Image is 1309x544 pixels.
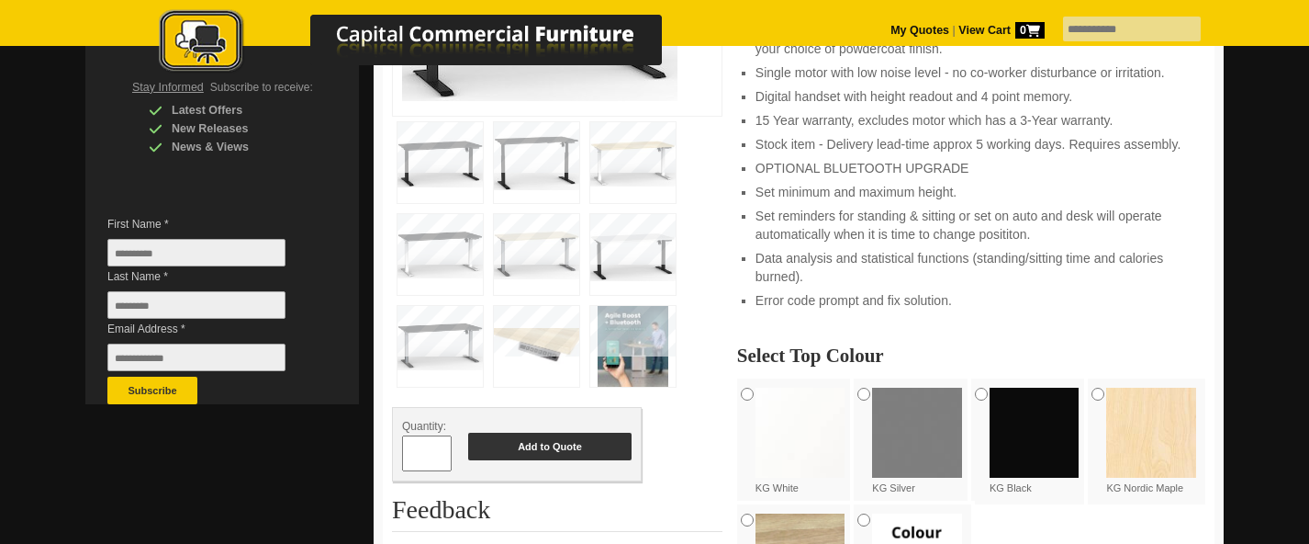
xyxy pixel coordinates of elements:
[755,251,1163,284] span: Data analysis and statistical functions (standing/sitting time and calories burned).
[107,267,313,286] span: Last Name *
[990,388,1080,478] img: KG Black
[755,63,1187,82] li: Single motor with low noise level - no co-worker disturbance or irritation.
[755,137,1180,152] span: Stock item - Delivery lead-time approx 5 working days. Requires assembly.
[755,388,845,478] img: KG White
[149,119,323,138] div: New Releases
[956,24,1045,37] a: View Cart0
[755,111,1187,130] li: 15 Year warranty, excludes motor which has a 3-Year warranty.
[107,215,313,233] span: First Name *
[108,9,751,76] img: Capital Commercial Furniture Logo
[990,388,1080,495] label: KG Black
[107,377,197,404] button: Subscribe
[1106,388,1196,495] label: KG Nordic Maple
[107,291,285,319] input: Last Name *
[872,388,962,495] label: KG Silver
[108,9,751,82] a: Capital Commercial Furniture Logo
[755,209,1162,242] span: Set reminders for standing & sitting or set on auto and desk will operate automatically when it i...
[755,87,1187,106] li: Digital handset with height readout and 4 point memory.
[149,138,323,156] div: News & Views
[149,101,323,119] div: Latest Offers
[402,420,446,433] span: Quantity:
[755,388,845,495] label: KG White
[872,388,962,478] img: KG Silver
[1015,22,1045,39] span: 0
[755,161,969,176] span: OPTIONAL BLUETOOTH UPGRADE
[107,320,313,338] span: Email Address *
[755,293,952,308] span: Error code prompt and fix solution.
[392,496,722,532] h2: Feedback
[755,185,957,199] span: Set minimum and maximum height.
[468,433,632,460] button: Add to Quote
[132,81,204,94] span: Stay Informed
[107,344,285,371] input: Email Address *
[107,239,285,266] input: First Name *
[737,346,1205,365] h2: Select Top Colour
[890,24,949,37] a: My Quotes
[1106,388,1196,478] img: KG Nordic Maple
[958,24,1045,37] strong: View Cart
[210,81,313,94] span: Subscribe to receive:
